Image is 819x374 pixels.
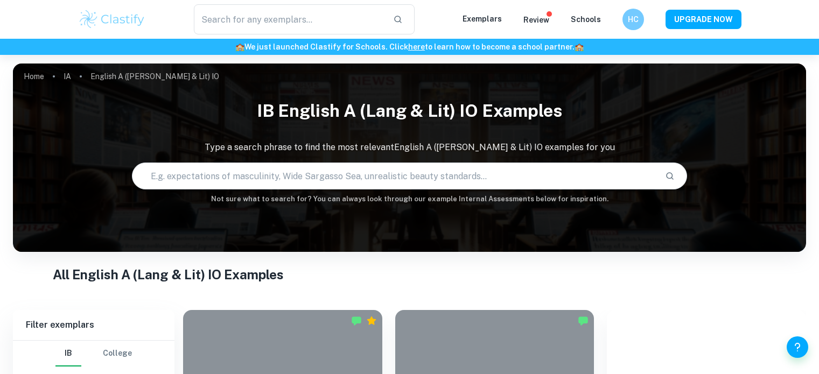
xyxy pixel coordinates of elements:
img: Clastify logo [78,9,146,30]
h1: All English A (Lang & Lit) IO Examples [53,265,767,284]
a: IA [64,69,71,84]
p: Review [523,14,549,26]
p: English A ([PERSON_NAME] & Lit) IO [90,70,219,82]
span: 🏫 [575,43,584,51]
button: UPGRADE NOW [666,10,741,29]
button: Search [661,167,679,185]
img: Marked [578,315,589,326]
a: Home [24,69,44,84]
input: Search for any exemplars... [194,4,385,34]
h6: HC [627,13,639,25]
h6: Not sure what to search for? You can always look through our example Internal Assessments below f... [13,194,806,204]
img: Marked [351,315,362,326]
button: HC [622,9,644,30]
button: IB [55,341,81,366]
button: College [103,341,132,366]
a: Schools [571,15,601,24]
div: Premium [366,315,377,326]
h6: Filter exemplars [13,310,174,340]
button: Help and Feedback [787,336,808,358]
h1: IB English A (Lang & Lit) IO examples [13,94,806,128]
input: E.g. expectations of masculinity, Wide Sargasso Sea, unrealistic beauty standards... [132,161,656,191]
div: Filter type choice [55,341,132,366]
a: here [408,43,425,51]
span: 🏫 [235,43,244,51]
p: Exemplars [463,13,502,25]
h6: We just launched Clastify for Schools. Click to learn how to become a school partner. [2,41,817,53]
p: Type a search phrase to find the most relevant English A ([PERSON_NAME] & Lit) IO examples for you [13,141,806,154]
